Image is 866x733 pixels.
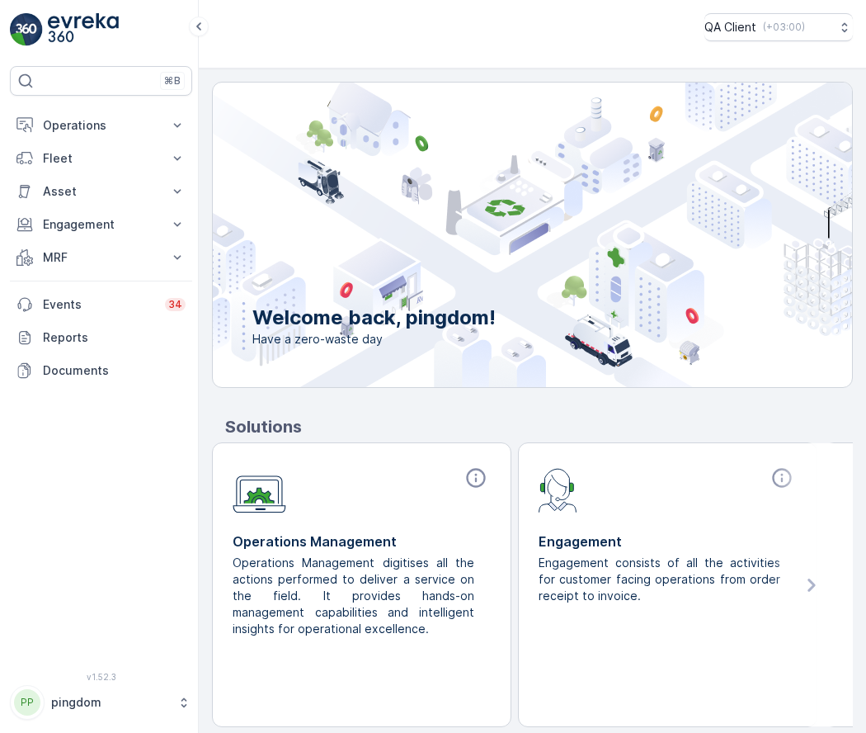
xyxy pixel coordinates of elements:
a: Documents [10,354,192,387]
img: module-icon [539,466,577,513]
p: Welcome back, pingdom! [252,305,496,331]
p: MRF [43,249,159,266]
span: v 1.52.3 [10,672,192,682]
p: ( +03:00 ) [763,21,805,34]
p: Documents [43,362,186,379]
p: Events [43,296,155,313]
a: Reports [10,321,192,354]
p: Operations Management digitises all the actions performed to deliver a service on the field. It p... [233,555,478,637]
img: logo_light-DOdMpM7g.png [48,13,119,46]
img: logo [10,13,43,46]
button: QA Client(+03:00) [704,13,853,41]
div: PP [14,689,40,716]
p: Engagement [539,532,797,551]
button: Asset [10,175,192,208]
p: Engagement [43,216,159,233]
p: Operations Management [233,532,491,551]
p: Operations [43,117,159,134]
p: QA Client [704,19,756,35]
p: 34 [168,298,182,311]
img: module-icon [233,466,286,513]
button: MRF [10,241,192,274]
button: PPpingdom [10,685,192,720]
p: pingdom [51,694,169,711]
button: Operations [10,109,192,142]
img: city illustration [139,83,852,387]
button: Fleet [10,142,192,175]
p: Fleet [43,150,159,167]
p: Solutions [225,414,853,439]
span: Have a zero-waste day [252,331,496,348]
p: Reports [43,329,186,346]
a: Events34 [10,288,192,321]
p: ⌘B [164,74,181,87]
button: Engagement [10,208,192,241]
p: Asset [43,183,159,200]
p: Engagement consists of all the activities for customer facing operations from order receipt to in... [539,555,784,604]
